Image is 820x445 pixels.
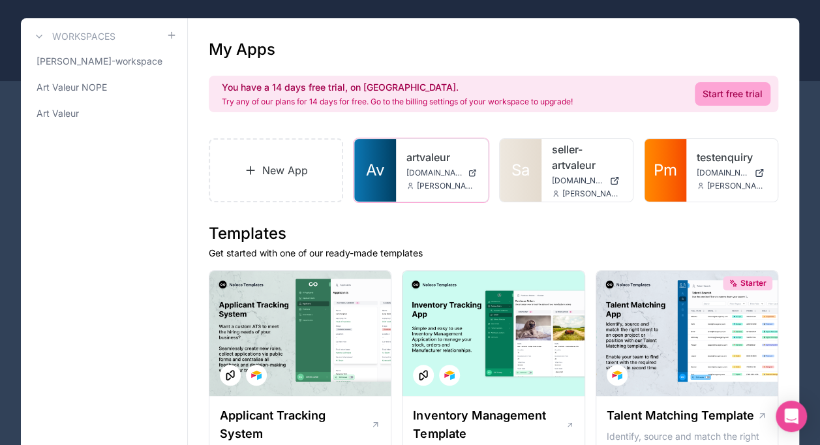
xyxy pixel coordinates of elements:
[612,370,622,380] img: Airtable Logo
[607,407,754,425] h1: Talent Matching Template
[406,149,477,165] a: artvaleur
[222,81,573,94] h2: You have a 14 days free trial, on [GEOGRAPHIC_DATA].
[209,247,778,260] p: Get started with one of our ready-made templates
[31,29,115,44] a: Workspaces
[552,142,622,173] a: seller-artvaleur
[31,50,177,73] a: [PERSON_NAME]-workspace
[209,138,343,202] a: New App
[52,30,115,43] h3: Workspaces
[697,168,767,178] a: [DOMAIN_NAME]
[776,401,807,432] div: Open Intercom Messenger
[222,97,573,107] p: Try any of our plans for 14 days for free. Go to the billing settings of your workspace to upgrade!
[511,160,530,181] span: Sa
[37,107,79,120] span: Art Valeur
[444,370,455,380] img: Airtable Logo
[740,278,767,288] span: Starter
[406,168,477,178] a: [DOMAIN_NAME]
[417,181,477,191] span: [PERSON_NAME][EMAIL_ADDRESS][DOMAIN_NAME]
[500,139,541,202] a: Sa
[209,39,275,60] h1: My Apps
[552,176,604,186] span: [DOMAIN_NAME]
[251,370,262,380] img: Airtable Logo
[406,168,463,178] span: [DOMAIN_NAME]
[220,407,371,443] h1: Applicant Tracking System
[31,76,177,99] a: Art Valeur NOPE
[31,102,177,125] a: Art Valeur
[645,139,686,202] a: Pm
[562,189,622,199] span: [PERSON_NAME][EMAIL_ADDRESS][DOMAIN_NAME]
[37,81,107,94] span: Art Valeur NOPE
[552,176,622,186] a: [DOMAIN_NAME]
[209,223,778,244] h1: Templates
[697,168,749,178] span: [DOMAIN_NAME]
[366,160,384,181] span: Av
[413,407,565,443] h1: Inventory Management Template
[695,82,770,106] a: Start free trial
[697,149,767,165] a: testenquiry
[654,160,677,181] span: Pm
[354,139,396,202] a: Av
[707,181,767,191] span: [PERSON_NAME][EMAIL_ADDRESS][DOMAIN_NAME]
[37,55,162,68] span: [PERSON_NAME]-workspace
